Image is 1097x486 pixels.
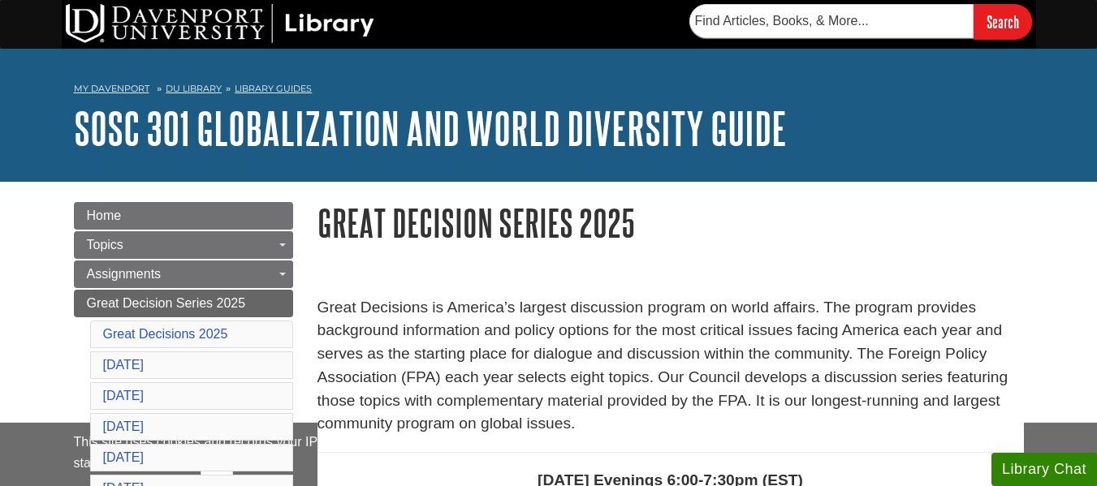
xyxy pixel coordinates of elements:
a: Topics [74,231,293,259]
a: Home [74,202,293,230]
form: Searches DU Library's articles, books, and more [689,4,1032,39]
a: [DATE] [103,358,144,372]
span: Assignments [87,267,162,281]
button: Library Chat [991,453,1097,486]
a: [DATE] [103,389,144,402]
input: Find Articles, Books, & More... [689,4,974,38]
a: My Davenport [74,82,149,96]
span: Home [87,209,122,222]
h1: Great Decision Series 2025 [317,202,1024,243]
a: DU Library [166,83,222,94]
a: Great Decisions 2025 [103,327,228,341]
img: DU Library [66,4,374,43]
a: SOSC 301 Globalization and World Diversity Guide [74,103,787,153]
input: Search [974,4,1032,39]
a: Great Decision Series 2025 [74,290,293,317]
span: Topics [87,238,123,252]
a: Assignments [74,260,293,288]
span: Great Decision Series 2025 [87,296,246,310]
p: Great Decisions is America’s largest discussion program on world affairs. The program provides ba... [317,296,1024,437]
a: [DATE] [103,450,144,464]
nav: breadcrumb [74,78,1024,104]
a: [DATE] [103,419,144,433]
a: Library Guides [235,83,312,94]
